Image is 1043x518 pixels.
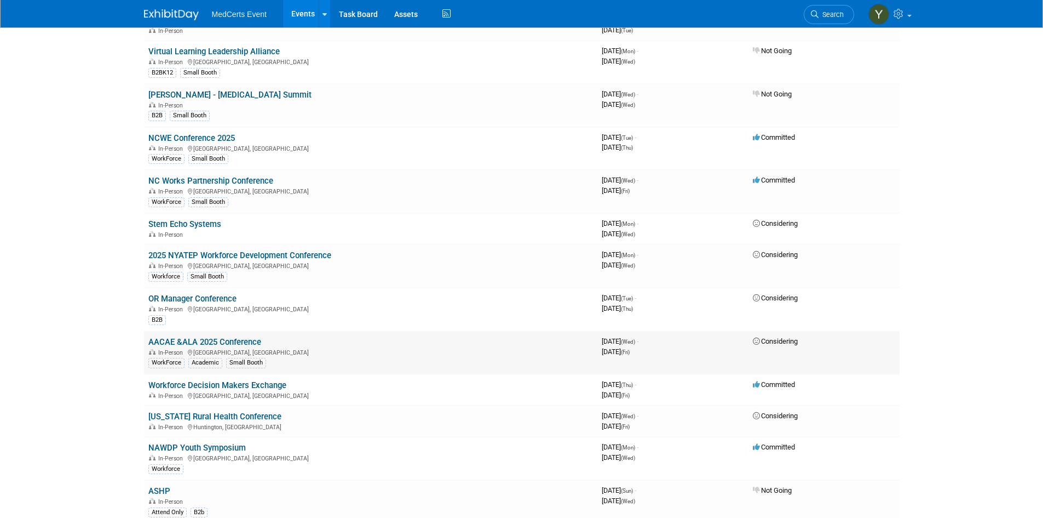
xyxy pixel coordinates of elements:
img: In-Person Event [149,392,155,398]
span: (Mon) [621,48,635,54]
a: 2025 NYATEP Workforce Development Conference [148,251,331,260]
span: Not Going [753,486,792,494]
span: Considering [753,412,798,420]
span: [DATE] [602,261,635,269]
span: (Mon) [621,252,635,258]
div: Small Booth [226,358,266,368]
span: [DATE] [602,251,638,259]
span: In-Person [158,59,186,66]
span: [DATE] [602,412,638,420]
span: In-Person [158,27,186,35]
a: [US_STATE] Rural Health Conference [148,412,281,422]
a: NCWE Conference 2025 [148,133,235,143]
span: [DATE] [602,304,633,312]
span: (Wed) [621,498,635,504]
span: Not Going [753,47,792,55]
span: (Thu) [621,306,633,312]
img: In-Person Event [149,188,155,193]
span: [DATE] [602,453,635,462]
span: - [637,47,638,55]
span: In-Person [158,263,186,270]
img: In-Person Event [149,59,155,64]
img: In-Person Event [149,424,155,429]
span: (Mon) [621,221,635,227]
div: [GEOGRAPHIC_DATA], [GEOGRAPHIC_DATA] [148,186,593,195]
span: Not Going [753,90,792,98]
span: (Thu) [621,382,633,388]
a: Search [804,5,854,24]
span: In-Person [158,498,186,505]
span: In-Person [158,306,186,313]
div: [GEOGRAPHIC_DATA], [GEOGRAPHIC_DATA] [148,391,593,400]
span: (Fri) [621,392,630,399]
span: Committed [753,443,795,451]
img: In-Person Event [149,231,155,237]
div: [GEOGRAPHIC_DATA], [GEOGRAPHIC_DATA] [148,453,593,462]
span: In-Person [158,145,186,152]
a: NAWDP Youth Symposium [148,443,246,453]
div: Academic [188,358,222,368]
span: In-Person [158,231,186,238]
img: Yenexis Quintana [868,4,889,25]
span: Committed [753,176,795,184]
span: (Fri) [621,349,630,355]
span: (Fri) [621,188,630,194]
span: (Wed) [621,413,635,419]
div: [GEOGRAPHIC_DATA], [GEOGRAPHIC_DATA] [148,304,593,313]
span: [DATE] [602,348,630,356]
span: - [637,251,638,259]
span: [DATE] [602,90,638,98]
span: (Tue) [621,27,633,33]
span: In-Person [158,349,186,356]
div: Workforce [148,464,183,474]
span: (Tue) [621,295,633,301]
span: (Wed) [621,339,635,345]
span: [DATE] [602,57,635,65]
div: B2B [148,315,166,325]
span: [DATE] [602,380,636,389]
span: [DATE] [602,133,636,141]
span: (Wed) [621,92,635,98]
span: (Wed) [621,178,635,184]
span: [DATE] [602,47,638,55]
div: [GEOGRAPHIC_DATA], [GEOGRAPHIC_DATA] [148,57,593,66]
span: [DATE] [602,486,636,494]
span: In-Person [158,455,186,462]
span: Committed [753,380,795,389]
span: [DATE] [602,100,635,109]
div: WorkForce [148,197,185,207]
span: (Wed) [621,59,635,65]
img: In-Person Event [149,306,155,311]
span: [DATE] [602,422,630,430]
div: Small Booth [188,197,228,207]
span: Considering [753,337,798,345]
span: [DATE] [602,337,638,345]
span: Considering [753,219,798,227]
img: ExhibitDay [144,9,199,20]
div: Workforce [148,272,183,282]
div: B2B [148,111,166,121]
span: (Wed) [621,455,635,461]
div: WorkForce [148,154,185,164]
span: Considering [753,251,798,259]
img: In-Person Event [149,102,155,107]
img: In-Person Event [149,27,155,33]
span: [DATE] [602,294,636,302]
span: In-Person [158,188,186,195]
span: (Tue) [621,135,633,141]
span: - [635,294,636,302]
span: - [635,133,636,141]
span: [DATE] [602,219,638,227]
span: [DATE] [602,176,638,184]
a: Stem Echo Systems [148,219,221,229]
span: (Wed) [621,231,635,237]
span: [DATE] [602,443,638,451]
span: (Wed) [621,102,635,108]
a: NC Works Partnership Conference [148,176,273,186]
span: Considering [753,294,798,302]
span: MedCerts Event [212,10,267,19]
div: WorkForce [148,358,185,368]
a: Workforce Decision Makers Exchange [148,380,286,390]
span: - [635,486,636,494]
img: In-Person Event [149,145,155,151]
